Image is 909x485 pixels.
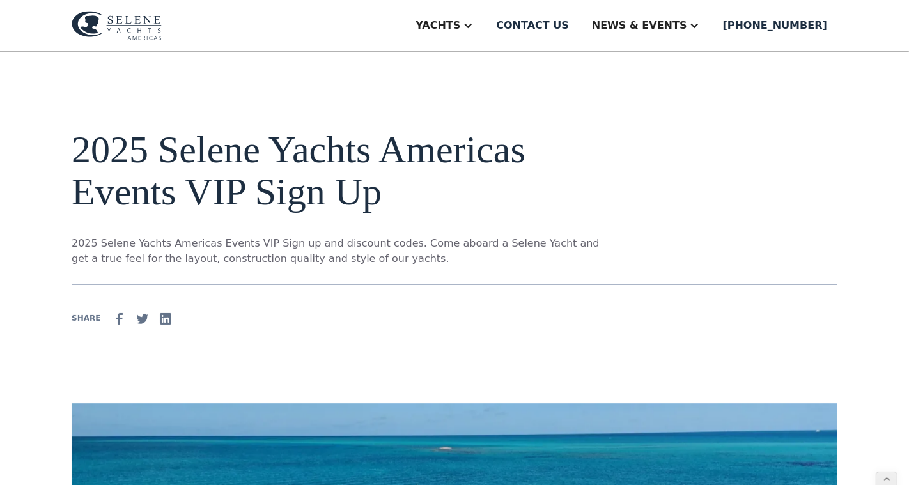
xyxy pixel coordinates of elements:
[592,18,687,33] div: News & EVENTS
[135,311,150,327] img: Twitter
[72,11,162,40] img: logo
[158,311,173,327] img: Linkedin
[416,18,460,33] div: Yachts
[72,128,603,213] h1: 2025 Selene Yachts Americas Events VIP Sign Up
[112,311,127,327] img: facebook
[723,18,827,33] div: [PHONE_NUMBER]
[72,312,100,324] div: SHARE
[496,18,569,33] div: Contact us
[72,236,603,266] p: 2025 Selene Yachts Americas Events VIP Sign up and discount codes. Come aboard a Selene Yacht and...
